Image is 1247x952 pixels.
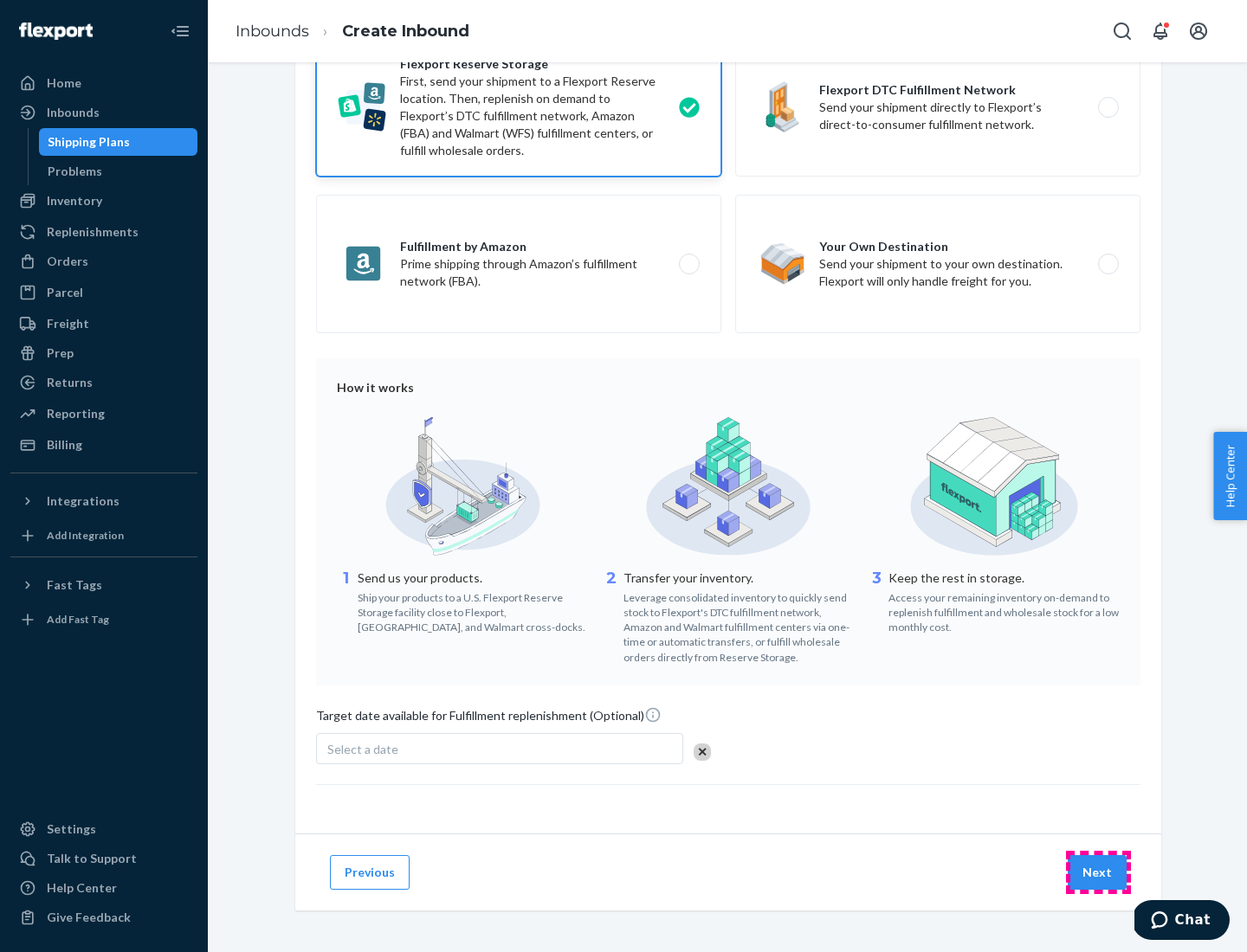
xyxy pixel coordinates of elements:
[603,568,620,665] div: 2
[163,14,197,48] button: Close Navigation
[10,571,197,599] button: Fast Tags
[47,344,74,362] div: Prep
[1068,855,1127,890] button: Next
[10,487,197,515] button: Integrations
[1143,14,1178,48] button: Open notifications
[10,339,197,367] a: Prep
[222,6,483,57] ol: breadcrumbs
[19,23,93,40] img: Flexport logo
[47,492,120,510] div: Integrations
[47,315,89,332] div: Freight
[39,158,198,185] a: Problems
[358,569,589,587] p: Send us your products.
[48,133,130,151] div: Shipping Plans
[47,820,96,838] div: Settings
[47,850,137,867] div: Talk to Support
[47,374,93,391] div: Returns
[10,248,197,275] a: Orders
[888,569,1120,587] p: Keep the rest in storage.
[10,69,197,97] a: Home
[10,310,197,338] a: Freight
[47,576,102,594] div: Fast Tags
[10,845,197,872] button: Talk to Support
[316,706,662,731] span: Target date available for Fulfillment replenishment (Optional)
[47,909,131,926] div: Give Feedback
[1181,14,1216,48] button: Open account menu
[337,379,1120,396] div: How it works
[342,22,469,41] a: Create Inbound
[47,612,109,627] div: Add Fast Tag
[47,405,105,422] div: Reporting
[10,279,197,306] a: Parcel
[47,284,83,301] div: Parcel
[327,742,398,756] span: Select a date
[10,187,197,215] a: Inventory
[47,528,124,543] div: Add Integration
[1213,432,1247,520] button: Help Center
[48,163,102,180] div: Problems
[888,587,1120,634] div: Access your remaining inventory on-demand to replenish fulfillment and wholesale stock for a low ...
[10,218,197,246] a: Replenishments
[47,223,139,241] div: Replenishments
[47,436,82,453] div: Billing
[10,606,197,634] a: Add Fast Tag
[47,253,88,270] div: Orders
[10,522,197,550] a: Add Integration
[10,874,197,902] a: Help Center
[868,568,885,634] div: 3
[1134,900,1230,943] iframe: Opens a widget where you can chat to one of our agents
[10,369,197,396] a: Returns
[10,400,197,428] a: Reporting
[47,104,100,121] div: Inbounds
[337,568,354,634] div: 1
[623,569,855,587] p: Transfer your inventory.
[47,879,117,897] div: Help Center
[623,587,855,665] div: Leverage consolidated inventory to quickly send stock to Flexport's DTC fulfillment network, Amaz...
[47,192,102,209] div: Inventory
[10,904,197,931] button: Give Feedback
[10,815,197,843] a: Settings
[47,74,81,92] div: Home
[330,855,410,890] button: Previous
[1105,14,1140,48] button: Open Search Box
[358,587,589,634] div: Ship your products to a U.S. Flexport Reserve Storage facility close to Flexport, [GEOGRAPHIC_DAT...
[10,431,197,459] a: Billing
[236,22,309,41] a: Inbounds
[39,128,198,156] a: Shipping Plans
[10,99,197,126] a: Inbounds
